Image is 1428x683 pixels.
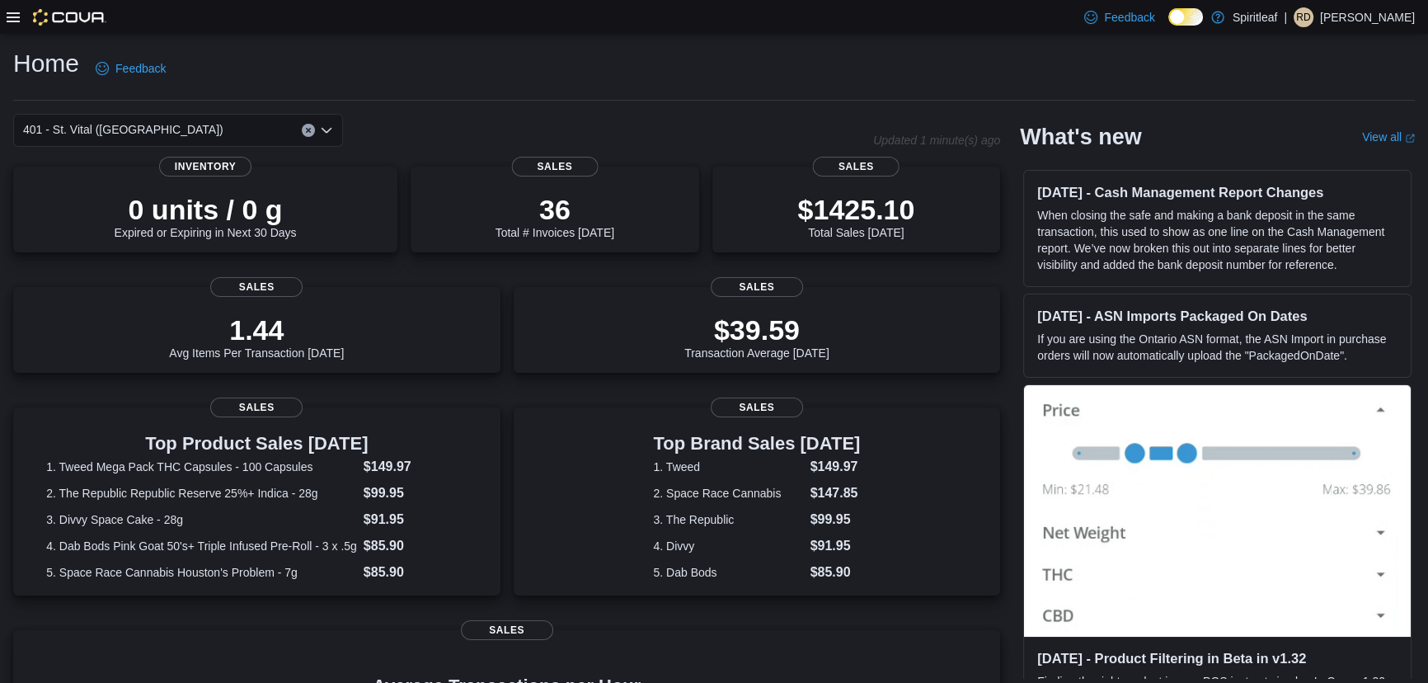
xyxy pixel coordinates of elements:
[810,563,861,582] dd: $85.90
[873,134,1000,147] p: Updated 1 minute(s) ago
[364,510,467,530] dd: $91.95
[711,398,803,417] span: Sales
[1037,184,1397,200] h3: [DATE] - Cash Management Report Changes
[210,277,303,297] span: Sales
[364,563,467,582] dd: $85.90
[159,157,251,177] span: Inventory
[653,434,860,454] h3: Top Brand Sales [DATE]
[810,457,861,477] dd: $149.97
[684,313,829,346] p: $39.59
[115,193,297,239] div: Expired or Expiring in Next 30 Days
[653,564,803,581] dt: 5. Dab Bods
[1320,7,1415,27] p: [PERSON_NAME]
[1362,130,1415,144] a: View allExternal link
[1078,1,1161,34] a: Feedback
[1104,9,1154,26] span: Feedback
[653,511,803,528] dt: 3. The Republic
[364,457,467,477] dd: $149.97
[711,277,803,297] span: Sales
[46,485,357,502] dt: 2. The Republic Republic Reserve 25%+ Indica - 28g
[46,459,357,475] dt: 1. Tweed Mega Pack THC Capsules - 100 Capsules
[684,313,829,360] div: Transaction Average [DATE]
[13,47,79,80] h1: Home
[364,536,467,556] dd: $85.90
[810,510,861,530] dd: $99.95
[797,193,914,226] p: $1425.10
[653,459,803,475] dt: 1. Tweed
[496,193,614,239] div: Total # Invoices [DATE]
[797,193,914,239] div: Total Sales [DATE]
[1294,7,1313,27] div: Ravi D
[1168,8,1203,26] input: Dark Mode
[302,124,315,137] button: Clear input
[115,193,297,226] p: 0 units / 0 g
[1037,207,1397,273] p: When closing the safe and making a bank deposit in the same transaction, this used to show as one...
[1037,331,1397,364] p: If you are using the Ontario ASN format, the ASN Import in purchase orders will now automatically...
[511,157,598,177] span: Sales
[653,485,803,502] dt: 2. Space Race Cannabis
[46,511,357,528] dt: 3. Divvy Space Cake - 28g
[1405,134,1415,144] svg: External link
[496,193,614,226] p: 36
[813,157,900,177] span: Sales
[23,120,223,139] span: 401 - St. Vital ([GEOGRAPHIC_DATA])
[1020,124,1141,150] h2: What's new
[1296,7,1310,27] span: RD
[33,9,106,26] img: Cova
[364,483,467,503] dd: $99.95
[169,313,344,360] div: Avg Items Per Transaction [DATE]
[46,564,357,581] dt: 5. Space Race Cannabis Houston's Problem - 7g
[89,52,172,85] a: Feedback
[810,483,861,503] dd: $147.85
[320,124,333,137] button: Open list of options
[461,620,553,640] span: Sales
[1284,7,1287,27] p: |
[210,398,303,417] span: Sales
[1037,308,1397,324] h3: [DATE] - ASN Imports Packaged On Dates
[46,538,357,554] dt: 4. Dab Bods Pink Goat 50's+ Triple Infused Pre-Roll - 3 x .5g
[1037,650,1397,667] h3: [DATE] - Product Filtering in Beta in v1.32
[115,60,166,77] span: Feedback
[653,538,803,554] dt: 4. Divvy
[46,434,467,454] h3: Top Product Sales [DATE]
[810,536,861,556] dd: $91.95
[169,313,344,346] p: 1.44
[1233,7,1277,27] p: Spiritleaf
